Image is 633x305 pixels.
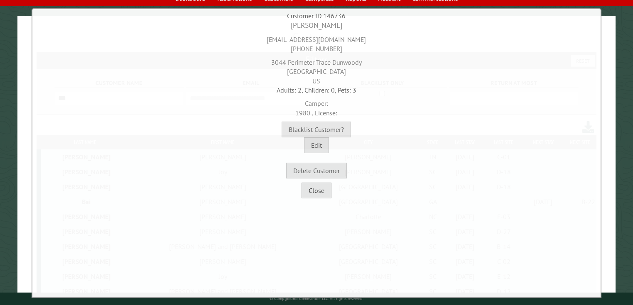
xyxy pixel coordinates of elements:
div: [EMAIL_ADDRESS][DOMAIN_NAME] [PHONE_NUMBER] [34,31,599,54]
button: Delete Customer [286,163,347,178]
button: Edit [304,137,329,153]
div: Adults: 2, Children: 0, Pets: 3 [34,85,599,95]
button: Blacklist Customer? [282,122,351,137]
div: [PERSON_NAME] [34,20,599,31]
div: 3044 Perimeter Trace Dunwoody [GEOGRAPHIC_DATA] US [34,54,599,85]
small: © Campground Commander LLC. All rights reserved. [270,296,363,301]
div: Customer ID 146736 [34,11,599,20]
span: 1980 , License: [295,109,337,117]
div: Camper: [34,95,599,117]
button: Close [302,183,331,198]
